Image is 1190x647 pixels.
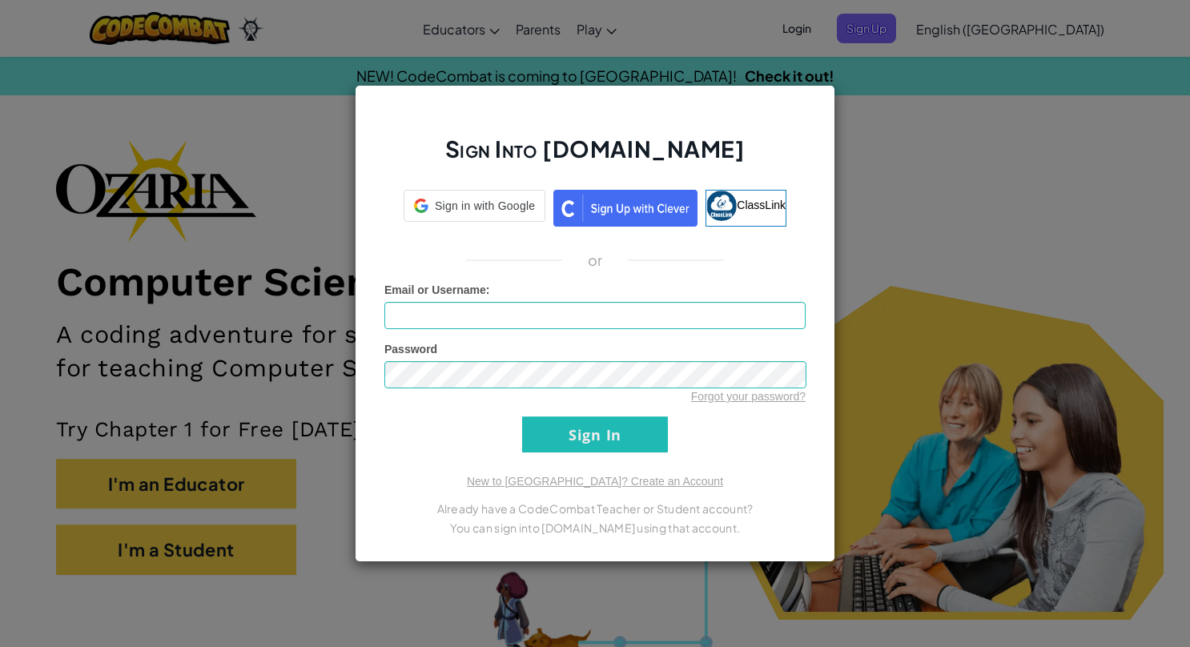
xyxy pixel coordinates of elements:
[435,198,535,214] span: Sign in with Google
[384,518,806,537] p: You can sign into [DOMAIN_NAME] using that account.
[384,283,486,296] span: Email or Username
[404,190,545,222] div: Sign in with Google
[384,343,437,356] span: Password
[737,199,786,211] span: ClassLink
[588,251,603,270] p: or
[404,190,545,227] a: Sign in with Google
[384,499,806,518] p: Already have a CodeCombat Teacher or Student account?
[467,475,723,488] a: New to [GEOGRAPHIC_DATA]? Create an Account
[384,282,490,298] label: :
[522,416,668,452] input: Sign In
[553,190,698,227] img: clever_sso_button@2x.png
[384,134,806,180] h2: Sign Into [DOMAIN_NAME]
[706,191,737,221] img: classlink-logo-small.png
[691,390,806,403] a: Forgot your password?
